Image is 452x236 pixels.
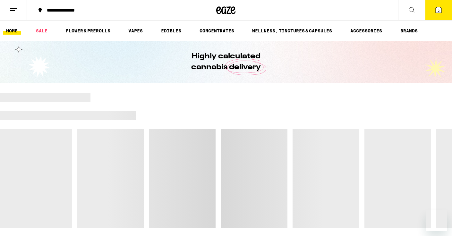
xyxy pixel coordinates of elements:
a: BRANDS [397,27,421,35]
a: EDIBLES [158,27,184,35]
a: ACCESSORIES [347,27,385,35]
button: 2 [425,0,452,20]
a: SALE [33,27,51,35]
a: WELLNESS, TINCTURES & CAPSULES [249,27,335,35]
iframe: Button to launch messaging window [426,210,447,231]
a: FLOWER & PREROLLS [63,27,114,35]
a: HOME [3,27,21,35]
span: 2 [438,9,439,13]
a: CONCENTRATES [196,27,237,35]
a: VAPES [125,27,146,35]
h1: Highly calculated cannabis delivery [173,51,279,73]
